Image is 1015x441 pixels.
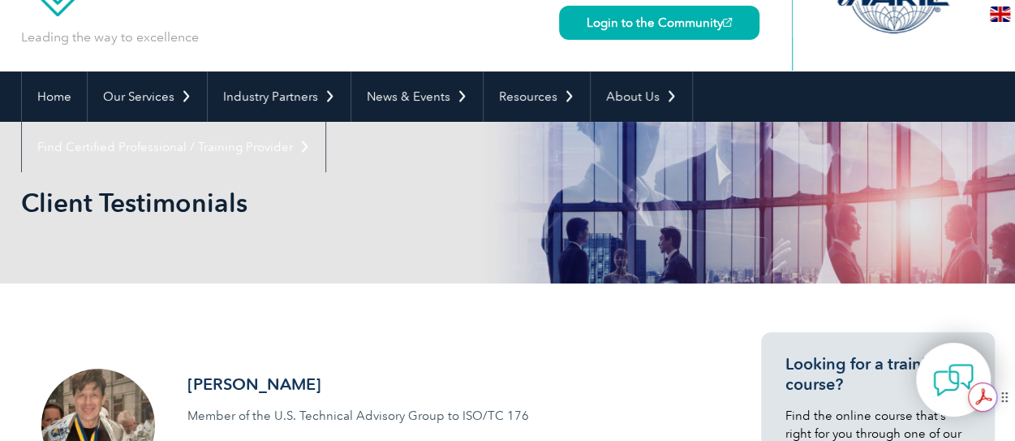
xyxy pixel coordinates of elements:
a: Find Certified Professional / Training Provider [22,122,325,172]
a: Home [22,71,87,122]
a: News & Events [351,71,483,122]
a: Resources [484,71,590,122]
a: Login to the Community [559,6,759,40]
img: contact-chat.png [933,360,974,400]
img: open_square.png [723,18,732,27]
h3: [PERSON_NAME] [187,374,682,395]
a: Industry Partners [208,71,351,122]
img: en [990,6,1010,22]
h3: Looking for a training course? [785,354,970,395]
h1: Client Testimonials [21,187,644,218]
a: About Us [591,71,692,122]
a: Our Services [88,71,207,122]
p: Leading the way to excellence [21,28,199,46]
